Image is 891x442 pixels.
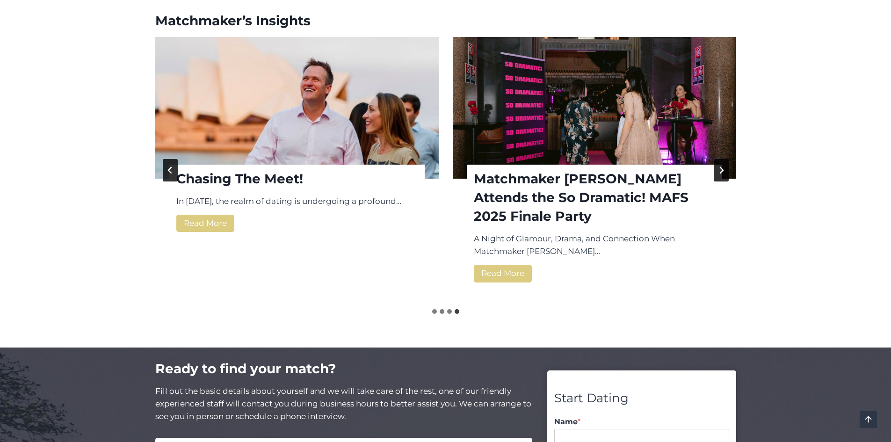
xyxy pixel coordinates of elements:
[467,232,722,283] div: A Night of Glamour, Drama, and Connection When Matchmaker [PERSON_NAME]…
[176,169,418,188] a: Chasing The Meet!
[554,389,729,408] div: Start Dating
[176,215,234,232] a: Read More
[155,37,736,304] div: Post Carousel
[453,37,736,304] li: %1$s of %2$s
[474,265,532,282] a: Read More
[155,359,533,378] h2: Ready to find your match?
[440,309,444,314] button: Go to slide 2
[474,169,715,225] a: Matchmaker [PERSON_NAME] Attends the So Dramatic! MAFS 2025 Finale Party
[155,11,736,30] h2: Matchmaker’s Insights
[163,159,178,181] button: Previous slide
[432,309,437,314] button: Go to slide 1
[155,307,736,315] ul: Select a slide to show
[169,195,425,232] div: In [DATE], the realm of dating is undergoing a profound…
[155,37,439,179] a: Chasing The Meet!
[155,385,533,423] p: Fill out the basic details about yourself and we will take care of the rest, one of our friendly ...
[860,411,877,428] a: Scroll to top
[455,309,459,314] button: Go to slide 4
[554,417,729,427] label: Name
[155,37,439,304] li: %1$s of %2$s
[447,309,452,314] button: Go to slide 3
[714,159,729,181] button: Go to first slide
[453,37,736,179] a: Matchmaker Sydney Attends the So Dramatic! MAFS 2025 Finale Party
[155,37,439,179] img: Senior couple at an event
